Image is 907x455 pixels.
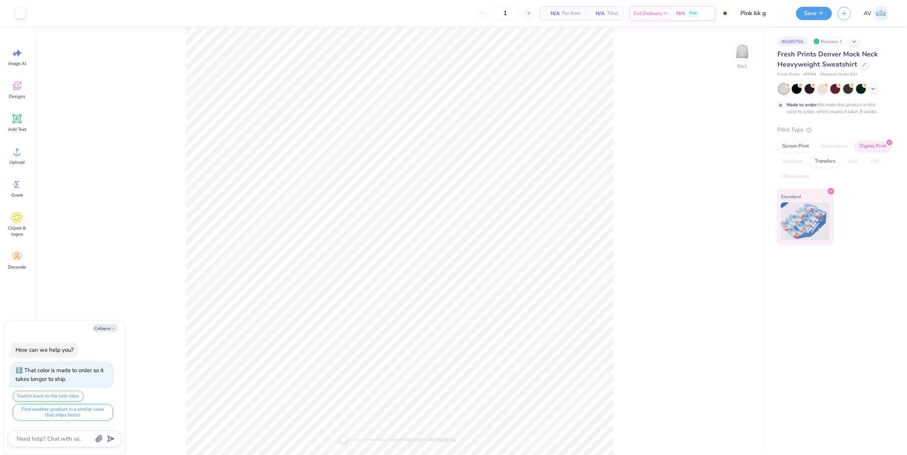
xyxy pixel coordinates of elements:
div: Foil [866,156,884,167]
span: Clipart & logos [5,225,29,237]
div: Screen Print [777,141,814,152]
button: Switch back to the last color [13,391,84,402]
div: How can we help you? [15,346,74,354]
div: Digital Print [854,141,891,152]
input: Untitled Design [735,6,790,21]
span: Greek [11,192,23,198]
span: Minimum Order: 50 + [820,71,858,78]
div: Print Type [777,126,892,134]
span: AV [864,9,871,18]
button: Save [796,7,832,20]
img: Back [735,44,750,59]
span: Fresh Prints [777,71,800,78]
div: Rhinestones [777,171,814,182]
div: Accessibility label [339,436,347,444]
span: Upload [9,159,25,165]
span: Image AI [8,61,26,67]
button: Find another product in a similar color that ships faster [13,404,113,421]
div: That color is made to order so it takes longer to ship. [15,366,104,383]
div: Back [737,63,747,70]
span: N/A [590,9,605,17]
strong: Made to order: [786,102,818,108]
span: Standard [781,193,801,200]
span: Fresh Prints Denver Mock Neck Heavyweight Sweatshirt [777,50,878,69]
div: Embroidery [816,141,852,152]
span: Total [607,9,618,17]
a: AV [860,6,892,21]
span: Decorate [8,264,26,270]
span: Designs [9,93,25,99]
span: Free [690,11,697,16]
div: Transfers [810,156,840,167]
div: Revision 1 [811,37,846,46]
span: N/A [676,9,685,17]
img: Standard [781,202,830,240]
span: Est. Delivery [634,9,662,17]
div: We make this product in this color to order, which means it takes 8 weeks. [786,101,879,115]
input: – – [491,6,520,20]
div: Vinyl [842,156,864,167]
span: N/A [545,9,560,17]
span: Add Text [8,126,26,132]
div: Applique [777,156,808,167]
img: Aargy Velasco [873,6,888,21]
button: Collapse [92,324,118,332]
span: Per Item [562,9,580,17]
span: # FP94 [803,71,816,78]
div: # 518575A [777,37,808,46]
